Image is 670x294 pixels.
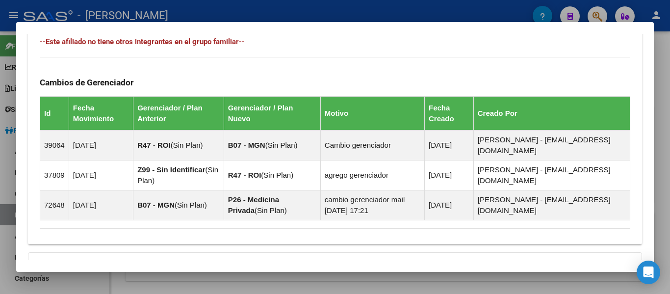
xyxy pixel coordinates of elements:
[224,97,320,131] th: Gerenciador / Plan Nuevo
[425,131,474,160] td: [DATE]
[137,141,171,149] strong: R47 - ROI
[40,97,69,131] th: Id
[320,131,424,160] td: Cambio gerenciador
[133,97,224,131] th: Gerenciador / Plan Anterior
[637,261,660,284] div: Open Intercom Messenger
[425,190,474,220] td: [DATE]
[263,171,291,179] span: Sin Plan
[40,160,69,190] td: 37809
[69,97,133,131] th: Fecha Movimiento
[69,190,133,220] td: [DATE]
[320,97,424,131] th: Motivo
[40,131,69,160] td: 39064
[320,160,424,190] td: agrego gerenciador
[133,160,224,190] td: ( )
[173,141,201,149] span: Sin Plan
[320,190,424,220] td: cambio gerenciador mail [DATE] 17:21
[425,97,474,131] th: Fecha Creado
[69,131,133,160] td: [DATE]
[224,131,320,160] td: ( )
[473,160,630,190] td: [PERSON_NAME] - [EMAIL_ADDRESS][DOMAIN_NAME]
[40,190,69,220] td: 72648
[228,171,261,179] strong: R47 - ROI
[224,160,320,190] td: ( )
[133,131,224,160] td: ( )
[473,97,630,131] th: Creado Por
[228,195,279,214] strong: P26 - Medicina Privada
[40,36,630,47] h4: --Este afiliado no tiene otros integrantes en el grupo familiar--
[473,190,630,220] td: [PERSON_NAME] - [EMAIL_ADDRESS][DOMAIN_NAME]
[224,190,320,220] td: ( )
[177,201,205,209] span: Sin Plan
[40,77,630,88] h3: Cambios de Gerenciador
[268,141,295,149] span: Sin Plan
[69,160,133,190] td: [DATE]
[133,190,224,220] td: ( )
[257,206,284,214] span: Sin Plan
[473,131,630,160] td: [PERSON_NAME] - [EMAIL_ADDRESS][DOMAIN_NAME]
[228,141,265,149] strong: B07 - MGN
[425,160,474,190] td: [DATE]
[137,165,205,174] strong: Z99 - Sin Identificar
[137,201,175,209] strong: B07 - MGN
